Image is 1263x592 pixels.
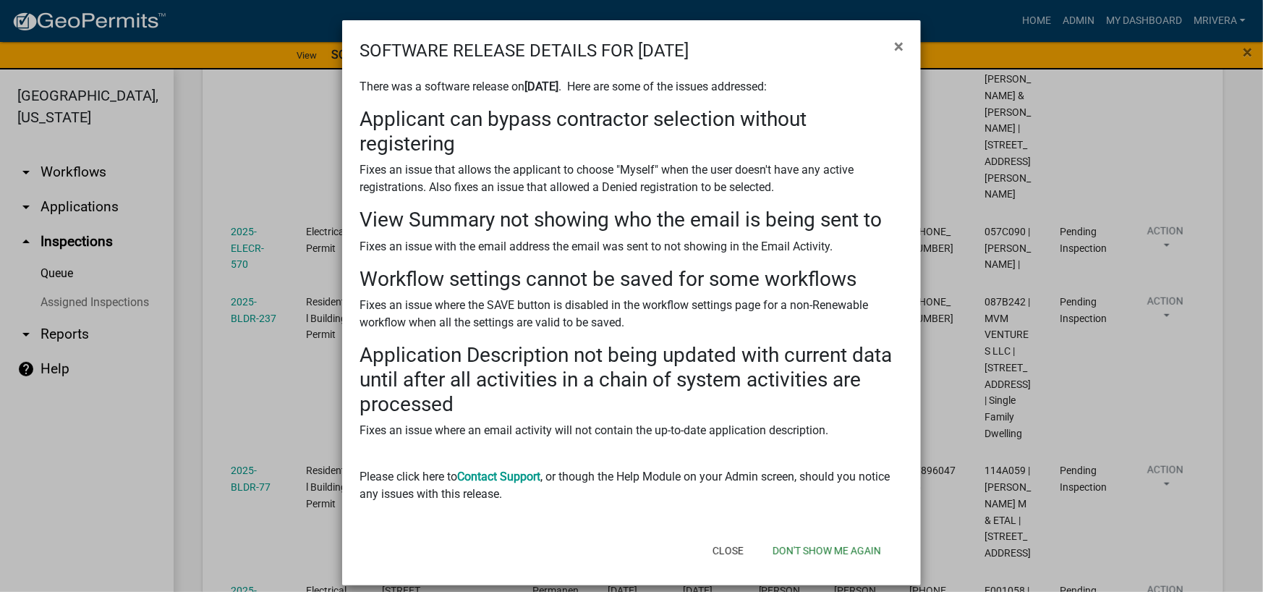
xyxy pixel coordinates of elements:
h3: View Summary not showing who the email is being sent to [360,208,903,232]
p: Fixes an issue with the email address the email was sent to not showing in the Email Activity. [360,238,903,255]
p: There was a software release on . Here are some of the issues addressed: [360,78,903,96]
strong: [DATE] [524,80,558,93]
h4: SOFTWARE RELEASE DETAILS FOR [DATE] [360,38,689,64]
h3: Workflow settings cannot be saved for some workflows [360,267,903,292]
h3: Application Description not being updated with current data until after all activities in a chain... [360,343,903,416]
button: Close [701,538,755,564]
span: × [894,36,903,56]
p: Fixes an issue that allows the applicant to choose "Myself" when the user doesn't have any active... [360,161,903,196]
button: Don't show me again [761,538,893,564]
p: Fixes an issue where the SAVE button is disabled in the workflow settings page for a non-Renewabl... [360,297,903,331]
a: Contact Support [457,470,540,483]
p: Fixes an issue where an email activity will not contain the up-to-date application description. [360,422,903,457]
p: Please click here to , or though the Help Module on your Admin screen, should you notice any issu... [360,468,903,503]
button: Close [883,26,915,67]
h3: Applicant can bypass contractor selection without registering [360,107,903,156]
